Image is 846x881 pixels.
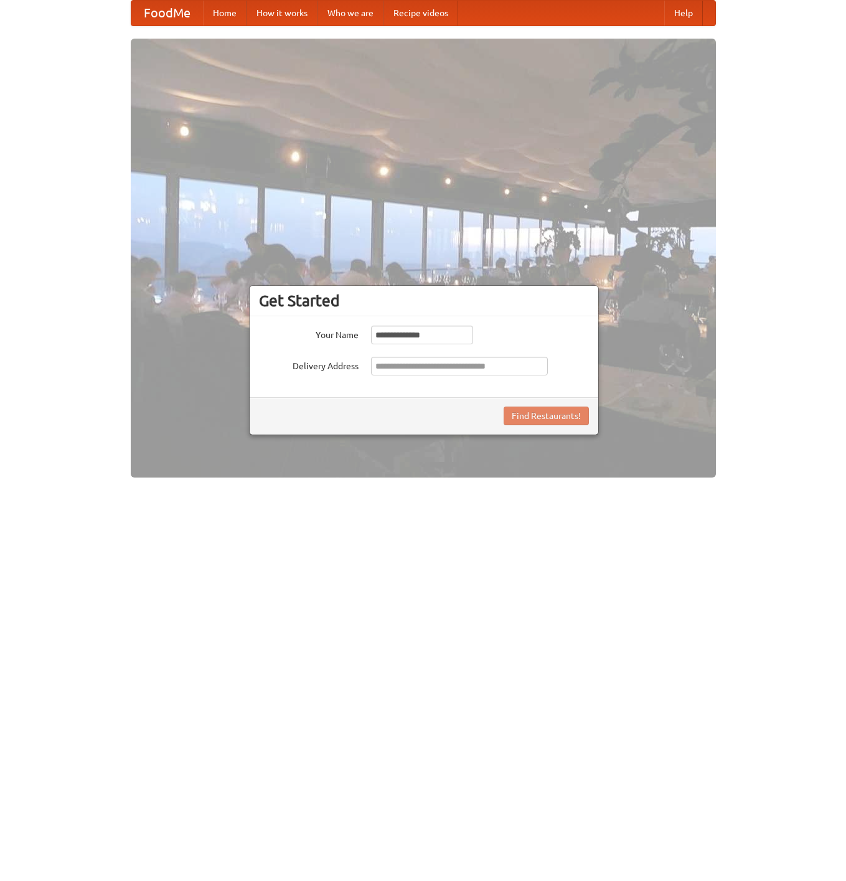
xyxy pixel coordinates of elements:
[259,326,359,341] label: Your Name
[247,1,317,26] a: How it works
[203,1,247,26] a: Home
[383,1,458,26] a: Recipe videos
[259,357,359,372] label: Delivery Address
[504,407,589,425] button: Find Restaurants!
[317,1,383,26] a: Who we are
[131,1,203,26] a: FoodMe
[664,1,703,26] a: Help
[259,291,589,310] h3: Get Started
